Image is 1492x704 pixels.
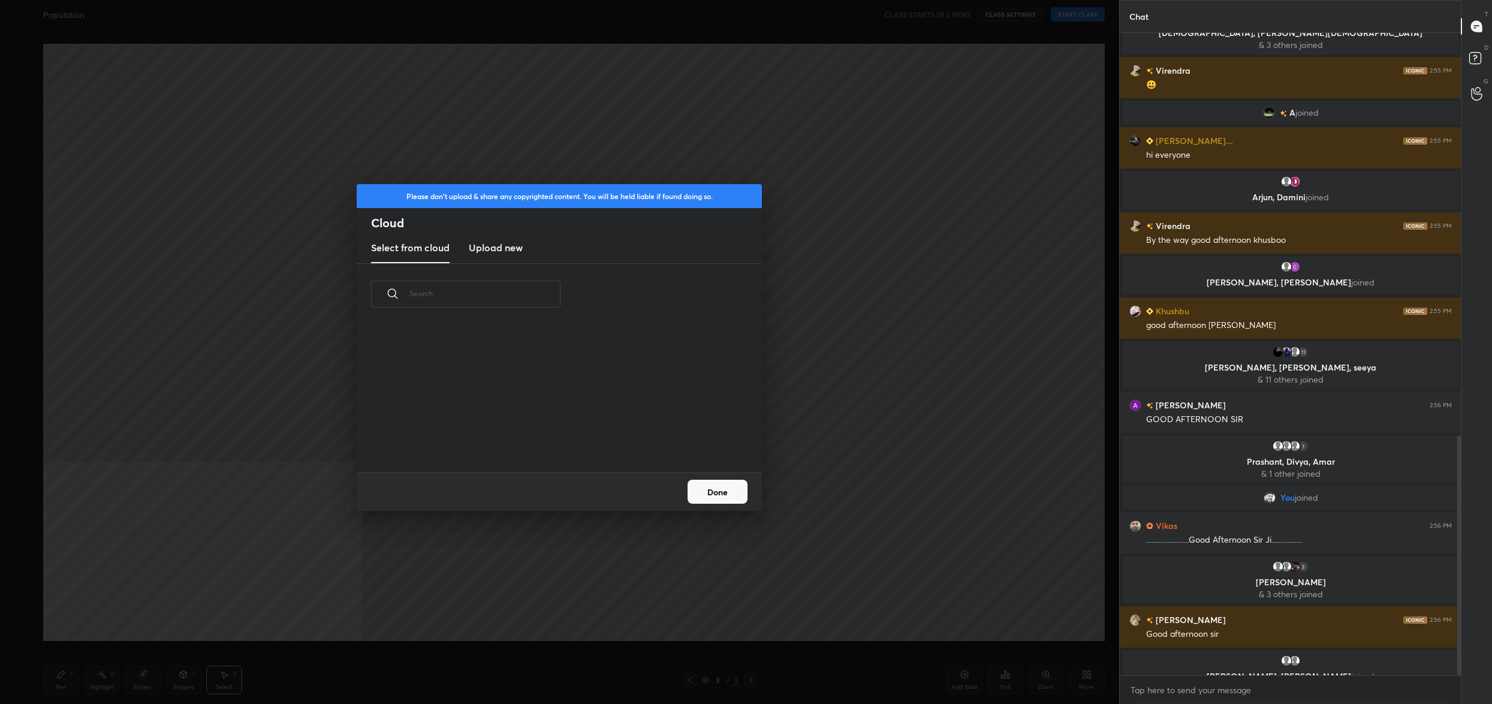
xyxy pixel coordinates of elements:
[1279,110,1286,117] img: no-rating-badge.077c3623.svg
[1280,261,1292,273] img: default.png
[1294,493,1318,503] span: joined
[371,240,450,255] h3: Select from cloud
[1146,320,1452,332] div: good afternoon [PERSON_NAME]
[1430,222,1452,230] div: 2:55 PM
[1289,440,1301,452] img: default.png
[1146,534,1452,546] div: ........................Good Afternoon Sir Ji.................
[1146,308,1153,315] img: Learner_Badge_beginner_1_8b307cf2a0.svg
[1129,520,1141,532] img: 03e8690dfce84202a08090815fedffbe.jpg
[1297,561,1309,573] div: 3
[1146,223,1153,230] img: no-rating-badge.077c3623.svg
[1485,10,1488,19] p: T
[1130,577,1451,587] p: [PERSON_NAME]
[1272,561,1284,573] img: default.png
[1289,346,1301,358] img: default.png
[1153,613,1226,626] h6: [PERSON_NAME]
[1289,108,1295,118] span: A
[1130,28,1451,38] p: [DEMOGRAPHIC_DATA], [PERSON_NAME][DEMOGRAPHIC_DATA]
[1146,522,1153,529] img: Learner_Badge_hustler_a18805edde.svg
[1153,219,1190,232] h6: Virendra
[1262,107,1274,119] img: 2c32246ac16149319041b3aab89221ef.jpg
[1146,617,1153,624] img: no-rating-badge.077c3623.svg
[1430,137,1452,145] div: 2:55 PM
[1297,440,1309,452] div: 1
[1129,305,1141,317] img: a24f3a4aca6a47eaad68083c7bab5a97.jpg
[1430,402,1452,409] div: 2:56 PM
[1289,261,1301,273] img: 9665578e038948769a7eab60e1efd1b4.14182895_3
[1146,628,1452,640] div: Good afternoon sir
[1146,68,1153,74] img: no-rating-badge.077c3623.svg
[1120,1,1158,32] p: Chat
[1263,492,1275,504] img: 8a00575793784efba19b0fb88d013578.jpg
[1280,346,1292,358] img: 8420ad2342e549a9b521ec109f196ada.jpg
[1153,519,1177,532] h6: Vikas
[1146,414,1452,426] div: GOOD AFTERNOON SIR
[1130,469,1451,479] p: & 1 other joined
[1306,191,1329,203] span: joined
[1297,346,1309,358] div: 11
[1295,108,1318,118] span: joined
[1430,67,1452,74] div: 2:55 PM
[1153,305,1189,317] h6: Khushbu
[1130,672,1451,681] p: [PERSON_NAME], [PERSON_NAME]
[1153,399,1226,411] h6: [PERSON_NAME]
[371,215,762,231] h2: Cloud
[1120,33,1461,676] div: grid
[1146,402,1153,409] img: no-rating-badge.077c3623.svg
[1130,589,1451,599] p: & 3 others joined
[1403,616,1427,624] img: iconic-dark.1390631f.png
[1430,308,1452,315] div: 2:55 PM
[1130,192,1451,202] p: Arjun, Damini
[1146,149,1452,161] div: hi everyone
[1484,77,1488,86] p: G
[1430,616,1452,624] div: 2:56 PM
[1403,137,1427,145] img: iconic-dark.1390631f.png
[1146,234,1452,246] div: By the way good afternoon khusboo
[1289,655,1301,667] img: default.png
[409,268,560,319] input: Search
[1130,457,1451,467] p: Prashant, Divya, Amar
[1280,561,1292,573] img: default.png
[1403,222,1427,230] img: iconic-dark.1390631f.png
[1153,64,1190,77] h6: Virendra
[469,240,523,255] h3: Upload new
[1130,363,1451,372] p: [PERSON_NAME], [PERSON_NAME], seeya
[1484,43,1488,52] p: D
[1403,308,1427,315] img: iconic-dark.1390631f.png
[1129,65,1141,77] img: 982d3e07de35477eaf9f900f6b8a4851.jpg
[1280,655,1292,667] img: default.png
[1430,522,1452,529] div: 2:56 PM
[357,184,762,208] div: Please don't upload & share any copyrighted content. You will be held liable if found doing so.
[1130,375,1451,384] p: & 11 others joined
[1272,440,1284,452] img: default.png
[1351,670,1375,682] span: joined
[1272,346,1284,358] img: 28360d3b710041e9a4d32f45f0d6efac.jpg
[1130,40,1451,50] p: & 3 others joined
[1153,134,1233,147] h6: [PERSON_NAME]...
[1129,135,1141,147] img: 5ca5a93baf5f4546bba1aaeb10e465cb.jpg
[1289,176,1301,188] img: b113b5e74fa040a8a2fdd373cea3409a.jpg
[1280,440,1292,452] img: default.png
[1129,220,1141,232] img: 982d3e07de35477eaf9f900f6b8a4851.jpg
[1129,614,1141,626] img: 4ca2fbd640894012b93595f5f4f6ad87.jpg
[1280,493,1294,503] span: You
[1146,137,1153,145] img: Learner_Badge_beginner_1_8b307cf2a0.svg
[1289,561,1301,573] img: 3
[1403,67,1427,74] img: iconic-dark.1390631f.png
[1130,278,1451,287] p: [PERSON_NAME], [PERSON_NAME]
[357,321,747,473] div: grid
[1146,79,1452,91] div: 😃
[1280,176,1292,188] img: default.png
[1351,276,1375,288] span: joined
[1129,399,1141,411] img: 3
[688,480,747,504] button: Done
